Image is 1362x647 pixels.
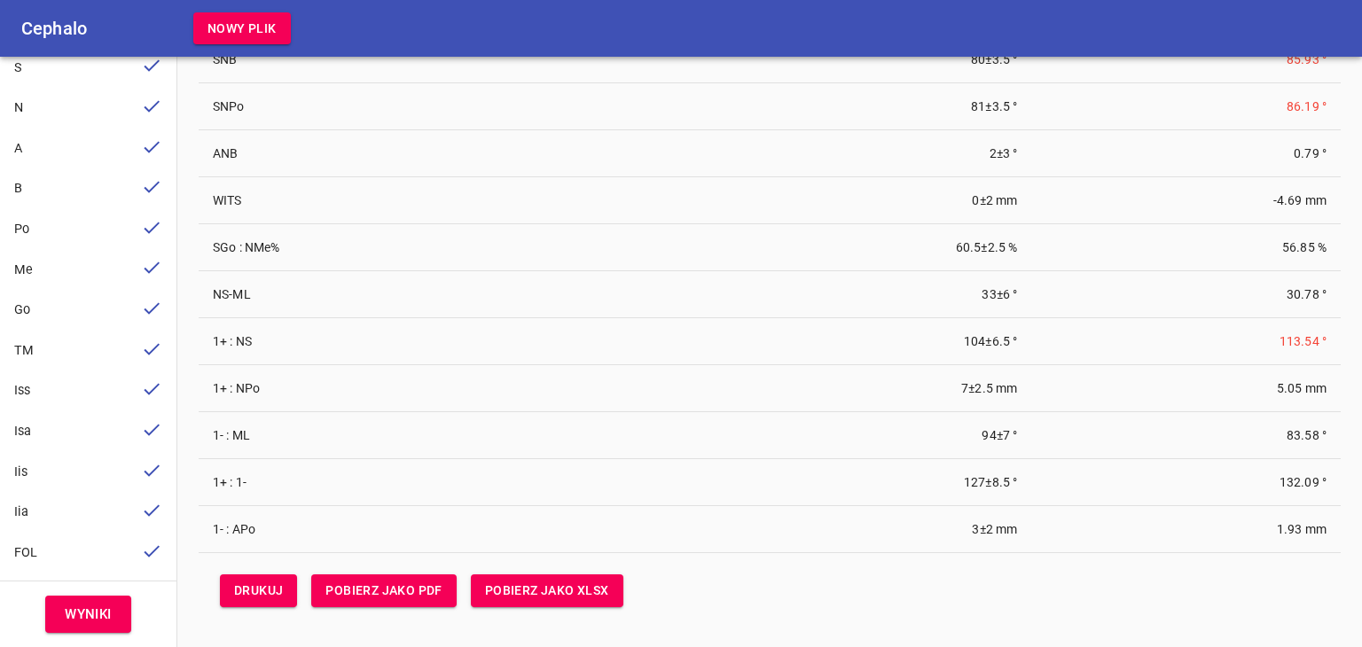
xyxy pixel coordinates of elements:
[559,459,1031,506] td: 127 ± 8.5 °
[14,141,22,156] span: A
[485,580,609,602] span: Pobierz jako XLSX
[471,574,623,607] button: Pobierz jako XLSX
[14,383,30,398] span: Iss
[1031,177,1341,224] td: -4.69 mm
[14,302,30,317] span: Go
[311,574,456,607] button: Pobierz jako PDF
[21,14,87,43] h6: Cephalo
[199,506,559,553] th: 1- : APo
[199,36,559,83] th: SNB
[14,545,37,560] span: FOL
[1031,459,1341,506] td: 132.09 °
[1031,224,1341,271] td: 56.85 %
[14,100,23,115] span: N
[559,365,1031,412] td: 7 ± 2.5 mm
[199,224,559,271] th: SGo : NMe%
[559,224,1031,271] td: 60.5 ± 2.5 %
[220,574,297,607] button: Drukuj
[1031,506,1341,553] td: 1.93 mm
[14,222,29,237] span: Po
[199,177,559,224] th: WITS
[1031,365,1341,412] td: 5.05 mm
[1031,83,1341,130] td: 86.19 °
[559,130,1031,177] td: 2 ± 3 °
[1031,318,1341,365] td: 113.54 °
[14,343,34,358] span: TM
[199,271,559,318] th: NS-ML
[1031,130,1341,177] td: 0.79 °
[1031,412,1341,459] td: 83.58 °
[1031,271,1341,318] td: 30.78 °
[14,504,28,519] span: Iia
[559,83,1031,130] td: 81 ± 3.5 °
[559,412,1031,459] td: 94 ± 7 °
[559,506,1031,553] td: 3 ± 2 mm
[559,177,1031,224] td: 0 ± 2 mm
[199,318,559,365] th: 1+ : NS
[45,596,131,633] button: Wyniki
[207,18,277,40] span: Nowy plik
[199,130,559,177] th: ANB
[14,464,27,479] span: Iis
[14,262,33,277] span: Me
[199,365,559,412] th: 1+ : NPo
[199,459,559,506] th: 1+ : 1-
[65,603,112,626] span: Wyniki
[14,60,22,75] span: S
[199,412,559,459] th: 1- : ML
[559,318,1031,365] td: 104 ± 6.5 °
[234,580,283,602] span: Drukuj
[1031,36,1341,83] td: 85.93 °
[193,12,291,45] button: Nowy plik
[325,580,442,602] span: Pobierz jako PDF
[559,36,1031,83] td: 80 ± 3.5 °
[14,181,22,196] span: B
[199,83,559,130] th: SNPo
[559,271,1031,318] td: 33 ± 6 °
[14,424,31,439] span: Isa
